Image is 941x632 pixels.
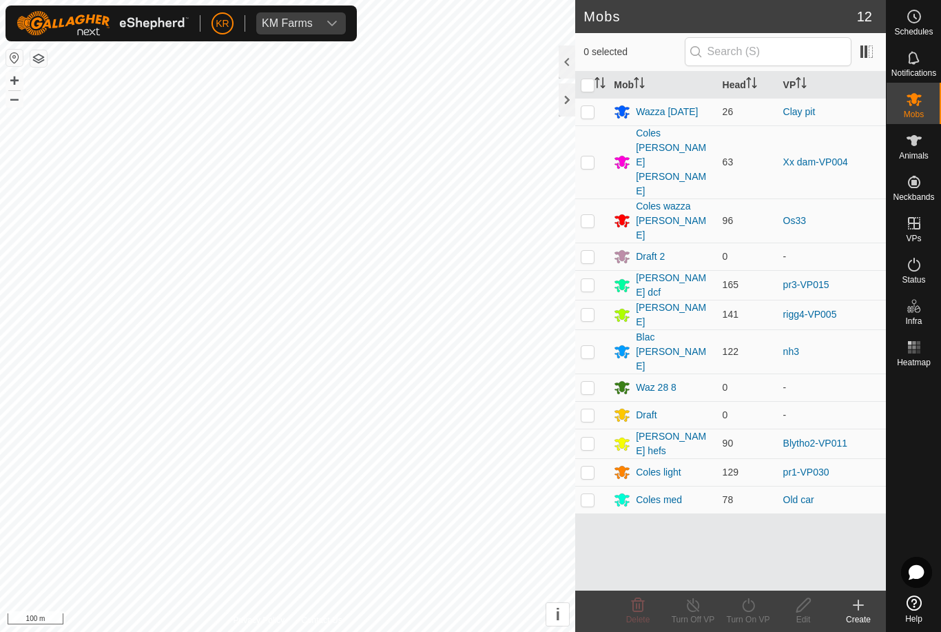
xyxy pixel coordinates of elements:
div: dropdown trigger [318,12,346,34]
span: Status [902,276,925,284]
a: nh3 [783,346,799,357]
button: – [6,90,23,107]
div: Create [831,613,886,626]
div: [PERSON_NAME] hefs [636,429,711,458]
button: + [6,72,23,89]
span: Infra [905,317,922,325]
span: 12 [857,6,872,27]
span: i [555,605,560,624]
button: Map Layers [30,50,47,67]
button: Reset Map [6,50,23,66]
a: Contact Us [301,614,342,626]
span: 141 [723,309,738,320]
div: Turn On VP [721,613,776,626]
a: Os33 [783,215,806,226]
span: 165 [723,279,738,290]
div: [PERSON_NAME] [636,300,711,329]
div: Coles light [636,465,681,480]
a: Privacy Policy [234,614,285,626]
th: VP [778,72,886,99]
div: KM Farms [262,18,313,29]
span: VPs [906,234,921,243]
th: Mob [608,72,716,99]
span: 122 [723,346,738,357]
p-sorticon: Activate to sort [796,79,807,90]
span: Animals [899,152,929,160]
a: pr1-VP030 [783,467,829,478]
div: Waz 28 8 [636,380,676,395]
span: Neckbands [893,193,934,201]
span: 63 [723,156,734,167]
span: 26 [723,106,734,117]
span: 0 [723,251,728,262]
p-sorticon: Activate to sort [594,79,606,90]
a: Xx dam-VP004 [783,156,848,167]
span: Delete [626,615,650,624]
span: 0 selected [583,45,684,59]
button: i [546,603,569,626]
div: Blac [PERSON_NAME] [636,330,711,374]
div: Draft [636,408,656,422]
span: Notifications [891,69,936,77]
a: pr3-VP015 [783,279,829,290]
p-sorticon: Activate to sort [634,79,645,90]
div: Wazza [DATE] [636,105,698,119]
a: rigg4-VP005 [783,309,837,320]
span: Help [905,615,922,623]
span: 0 [723,382,728,393]
img: Gallagher Logo [17,11,189,36]
a: Help [887,590,941,629]
p-sorticon: Activate to sort [746,79,757,90]
span: 78 [723,494,734,505]
span: 96 [723,215,734,226]
td: - [778,243,886,270]
span: 129 [723,467,738,478]
div: Coles wazza [PERSON_NAME] [636,199,711,243]
td: - [778,374,886,401]
span: Mobs [904,110,924,119]
a: Clay pit [783,106,816,117]
a: Old car [783,494,814,505]
span: 0 [723,409,728,420]
div: [PERSON_NAME] dcf [636,271,711,300]
span: Heatmap [897,358,931,367]
span: KR [216,17,229,31]
div: Coles [PERSON_NAME] [PERSON_NAME] [636,126,711,198]
div: Coles med [636,493,682,507]
span: 90 [723,438,734,449]
input: Search (S) [685,37,851,66]
span: Schedules [894,28,933,36]
div: Draft 2 [636,249,665,264]
div: Edit [776,613,831,626]
a: Blytho2-VP011 [783,438,847,449]
h2: Mobs [583,8,857,25]
td: - [778,401,886,429]
span: KM Farms [256,12,318,34]
div: Turn Off VP [665,613,721,626]
th: Head [717,72,778,99]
